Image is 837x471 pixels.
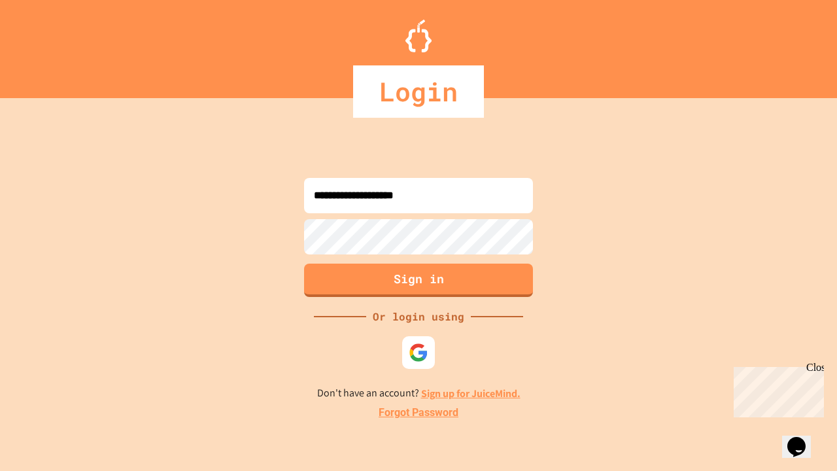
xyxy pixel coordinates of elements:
div: Login [353,65,484,118]
img: Logo.svg [405,20,432,52]
div: Chat with us now!Close [5,5,90,83]
div: Or login using [366,309,471,324]
button: Sign in [304,264,533,297]
iframe: chat widget [728,362,824,417]
iframe: chat widget [782,419,824,458]
img: google-icon.svg [409,343,428,362]
a: Sign up for JuiceMind. [421,387,521,400]
a: Forgot Password [379,405,458,421]
p: Don't have an account? [317,385,521,402]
